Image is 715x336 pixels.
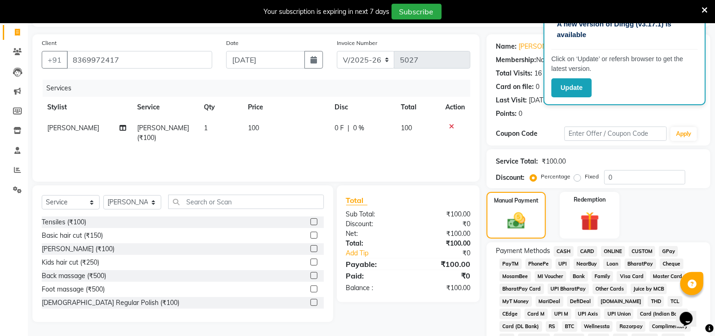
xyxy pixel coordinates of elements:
[42,231,103,241] div: Basic hair cut (₹150)
[339,259,408,270] div: Payable:
[541,172,570,181] label: Percentage
[575,209,605,233] img: _gift.svg
[337,39,377,47] label: Invoice Number
[551,54,698,74] p: Click on ‘Update’ or refersh browser to get the latest version.
[660,259,683,269] span: Cheque
[631,284,667,294] span: Juice by MCB
[354,123,365,133] span: 0 %
[574,196,606,204] label: Redemption
[659,246,678,257] span: GPay
[198,97,242,118] th: Qty
[577,246,597,257] span: CARD
[536,82,539,92] div: 0
[329,97,395,118] th: Disc
[408,229,477,239] div: ₹100.00
[395,97,440,118] th: Total
[42,271,106,281] div: Back massage (₹500)
[585,172,599,181] label: Fixed
[339,239,408,248] div: Total:
[581,321,613,332] span: Wellnessta
[557,19,692,40] p: A new version of Dingg (v3.17.1) is available
[408,283,477,293] div: ₹100.00
[42,244,114,254] div: [PERSON_NAME] (₹100)
[204,124,208,132] span: 1
[534,69,542,78] div: 16
[168,195,324,209] input: Search or Scan
[574,259,600,269] span: NearBuy
[496,55,701,65] div: No Active Membership
[650,271,685,282] span: Master Card
[496,157,538,166] div: Service Total:
[562,321,577,332] span: BTC
[420,248,477,258] div: ₹0
[616,321,645,332] span: Razorpay
[500,309,521,319] span: CEdge
[536,296,563,307] span: MariDeal
[42,298,179,308] div: [DEMOGRAPHIC_DATA] Regular Polish (₹100)
[401,124,412,132] span: 100
[496,246,550,256] span: Payment Methods
[496,55,536,65] div: Membership:
[551,78,592,97] button: Update
[335,123,344,133] span: 0 F
[496,42,517,51] div: Name:
[408,219,477,229] div: ₹0
[496,95,527,105] div: Last Visit:
[500,271,531,282] span: MosamBee
[500,259,522,269] span: PayTM
[519,109,522,119] div: 0
[542,157,566,166] div: ₹100.00
[496,69,532,78] div: Total Visits:
[43,80,477,97] div: Services
[567,296,594,307] span: DefiDeal
[346,196,367,205] span: Total
[392,4,442,19] button: Subscribe
[496,82,534,92] div: Card on file:
[348,123,350,133] span: |
[494,197,538,205] label: Manual Payment
[592,271,614,282] span: Family
[671,127,697,141] button: Apply
[339,229,408,239] div: Net:
[601,246,625,257] span: ONLINE
[408,270,477,281] div: ₹0
[551,309,571,319] span: UPI M
[408,239,477,248] div: ₹100.00
[603,259,621,269] span: Loan
[500,321,542,332] span: Card (DL Bank)
[648,296,664,307] span: THD
[637,309,688,319] span: Card (Indian Bank)
[137,124,189,142] span: [PERSON_NAME] (₹100)
[649,321,691,332] span: Complimentary
[42,39,57,47] label: Client
[546,321,558,332] span: RS
[408,209,477,219] div: ₹100.00
[42,217,86,227] div: Tensiles (₹100)
[519,42,570,51] a: [PERSON_NAME]
[500,284,544,294] span: BharatPay Card
[248,124,259,132] span: 100
[339,248,420,258] a: Add Tip
[67,51,212,69] input: Search by Name/Mobile/Email/Code
[535,271,566,282] span: MI Voucher
[556,259,570,269] span: UPI
[525,309,548,319] span: Card M
[339,209,408,219] div: Sub Total:
[339,219,408,229] div: Discount:
[554,246,574,257] span: CASH
[548,284,589,294] span: UPI BharatPay
[408,259,477,270] div: ₹100.00
[502,210,531,231] img: _cash.svg
[47,124,99,132] span: [PERSON_NAME]
[500,296,532,307] span: MyT Money
[529,95,549,105] div: [DATE]
[42,51,68,69] button: +91
[496,109,517,119] div: Points:
[42,285,105,294] div: Foot massage (₹500)
[625,259,656,269] span: BharatPay
[496,173,525,183] div: Discount:
[264,7,390,17] div: Your subscription is expiring in next 7 days
[564,127,667,141] input: Enter Offer / Coupon Code
[132,97,198,118] th: Service
[575,309,601,319] span: UPI Axis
